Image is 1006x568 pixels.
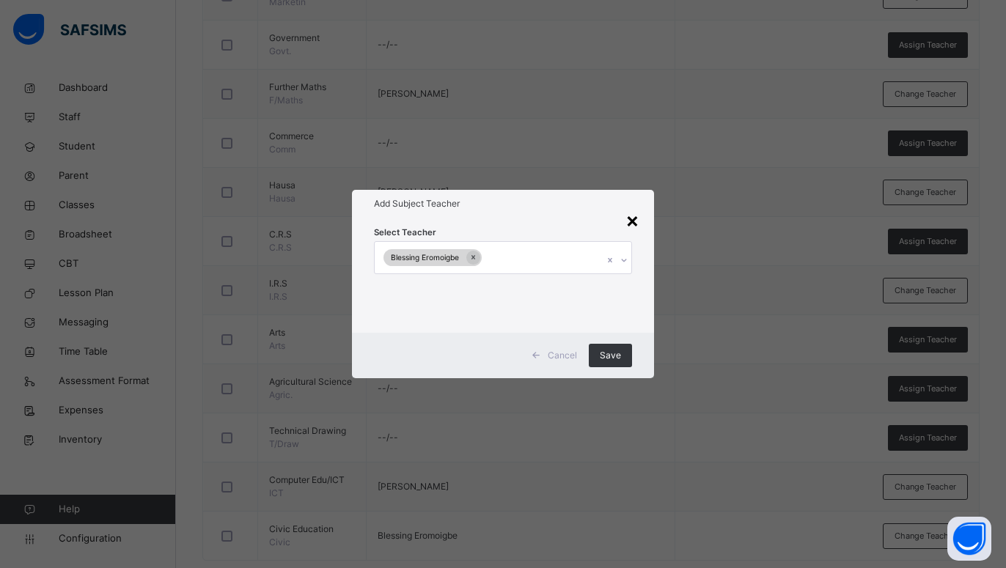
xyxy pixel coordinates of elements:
[383,249,466,266] div: Blessing Eromoigbe
[600,349,621,362] span: Save
[625,204,639,235] div: ×
[374,197,632,210] h1: Add Subject Teacher
[548,349,577,362] span: Cancel
[374,226,436,239] span: Select Teacher
[947,517,991,561] button: Open asap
